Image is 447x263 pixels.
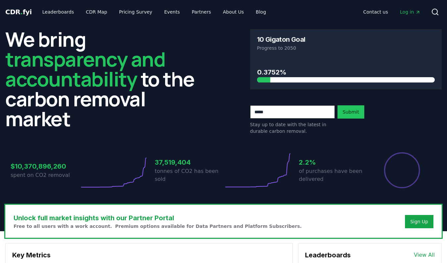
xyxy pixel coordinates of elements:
[410,218,428,225] a: Sign Up
[11,171,79,179] p: spent on CO2 removal
[218,6,249,18] a: About Us
[5,29,197,129] h2: We bring to the carbon removal market
[14,213,302,223] h3: Unlock full market insights with our Partner Portal
[155,157,224,167] h3: 37,519,404
[5,45,165,92] span: transparency and accountability
[337,105,365,119] button: Submit
[299,157,368,167] h3: 2.2%
[299,167,368,183] p: of purchases have been delivered
[114,6,157,18] a: Pricing Survey
[405,215,433,228] button: Sign Up
[159,6,185,18] a: Events
[257,45,435,51] p: Progress to 2050
[395,6,426,18] a: Log in
[400,9,421,15] span: Log in
[5,8,32,16] span: CDR fyi
[81,6,112,18] a: CDR Map
[5,7,32,17] a: CDR.fyi
[11,161,79,171] h3: $10,370,896,260
[383,152,421,189] div: Percentage of sales delivered
[12,250,286,260] h3: Key Metrics
[305,250,351,260] h3: Leaderboards
[414,251,435,259] a: View All
[187,6,216,18] a: Partners
[250,6,271,18] a: Blog
[257,67,435,77] h3: 0.3752%
[257,36,305,43] h3: 10 Gigaton Goal
[358,6,393,18] a: Contact us
[155,167,224,183] p: tonnes of CO2 has been sold
[14,223,302,230] p: Free to all users with a work account. Premium options available for Data Partners and Platform S...
[37,6,79,18] a: Leaderboards
[37,6,271,18] nav: Main
[21,8,23,16] span: .
[358,6,426,18] nav: Main
[250,121,335,134] p: Stay up to date with the latest in durable carbon removal.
